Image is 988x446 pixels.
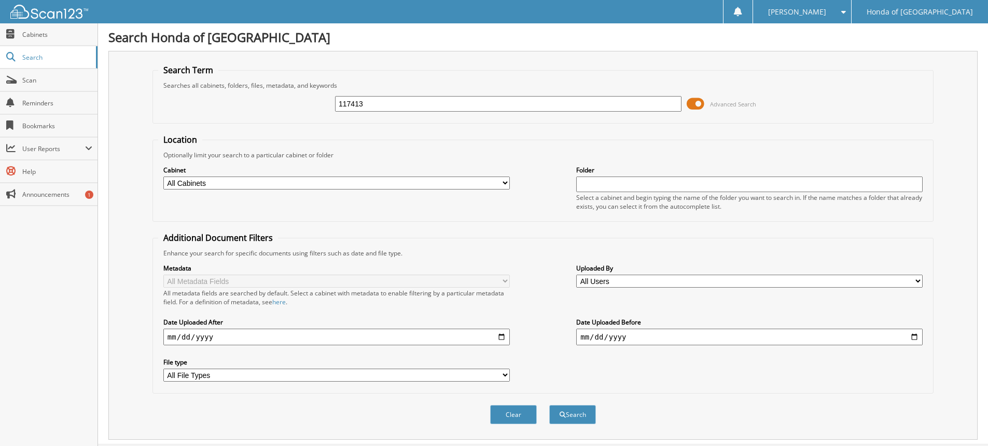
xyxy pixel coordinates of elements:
span: [PERSON_NAME] [768,9,826,15]
span: Search [22,53,91,62]
label: Cabinet [163,166,510,174]
h1: Search Honda of [GEOGRAPHIC_DATA] [108,29,978,46]
div: Optionally limit your search to a particular cabinet or folder [158,151,928,159]
legend: Additional Document Filters [158,232,278,244]
div: Enhance your search for specific documents using filters such as date and file type. [158,249,928,258]
input: start [163,329,510,345]
span: Cabinets [22,30,92,39]
span: Advanced Search [710,100,756,108]
div: All metadata fields are searched by default. Select a cabinet with metadata to enable filtering b... [163,289,510,306]
span: Honda of [GEOGRAPHIC_DATA] [867,9,973,15]
button: Search [549,405,596,424]
label: Date Uploaded After [163,318,510,327]
span: Help [22,167,92,176]
legend: Search Term [158,64,218,76]
img: scan123-logo-white.svg [10,5,88,19]
label: Metadata [163,264,510,273]
label: Date Uploaded Before [576,318,923,327]
span: Bookmarks [22,121,92,130]
div: Select a cabinet and begin typing the name of the folder you want to search in. If the name match... [576,193,923,211]
div: Searches all cabinets, folders, files, metadata, and keywords [158,81,928,90]
span: User Reports [22,144,85,153]
label: File type [163,358,510,367]
div: 1 [85,191,93,199]
label: Uploaded By [576,264,923,273]
span: Reminders [22,99,92,107]
legend: Location [158,134,202,145]
input: end [576,329,923,345]
span: Scan [22,76,92,85]
label: Folder [576,166,923,174]
button: Clear [490,405,537,424]
span: Announcements [22,190,92,199]
a: here [272,298,286,306]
